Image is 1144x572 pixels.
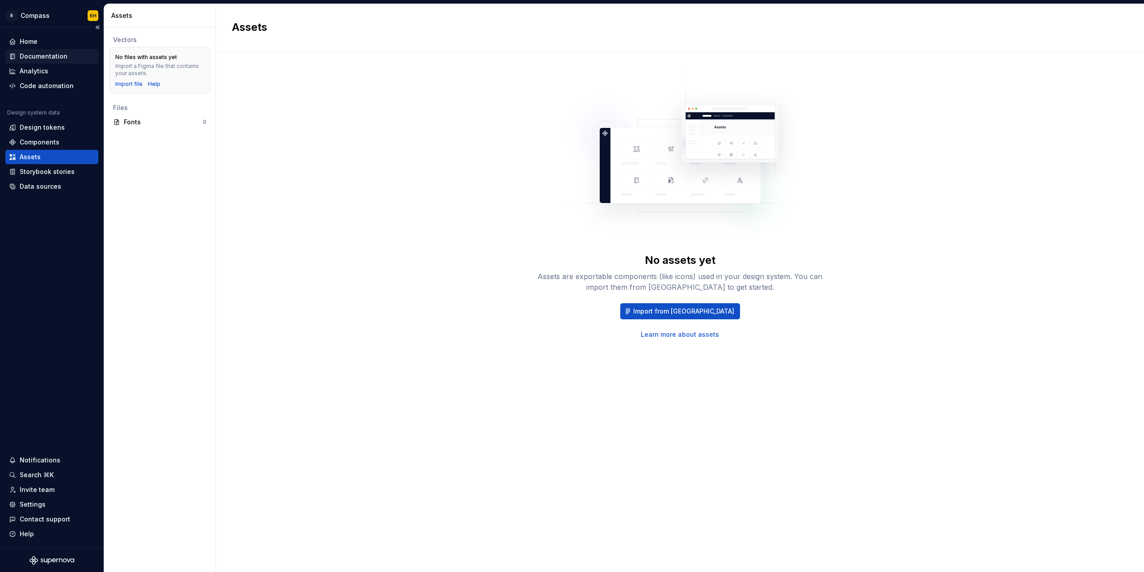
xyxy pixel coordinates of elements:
[5,34,98,49] a: Home
[20,485,55,494] div: Invite team
[5,120,98,135] a: Design tokens
[20,37,38,46] div: Home
[5,512,98,526] button: Contact support
[5,497,98,512] a: Settings
[115,81,143,88] button: Import file
[633,307,734,316] span: Import from [GEOGRAPHIC_DATA]
[20,153,41,161] div: Assets
[20,456,60,465] div: Notifications
[5,527,98,541] button: Help
[20,470,54,479] div: Search ⌘K
[109,115,210,129] a: Fonts0
[5,64,98,78] a: Analytics
[148,81,160,88] a: Help
[5,49,98,64] a: Documentation
[645,253,715,267] div: No assets yet
[20,182,61,191] div: Data sources
[113,35,206,44] div: Vectors
[5,135,98,149] a: Components
[115,54,177,61] div: No files with assets yet
[5,453,98,467] button: Notifications
[5,483,98,497] a: Invite team
[537,271,823,292] div: Assets are exportable components (like icons) used in your design system. You can import them fro...
[2,6,102,25] button: BCompassKH
[5,79,98,93] a: Code automation
[20,167,75,176] div: Storybook stories
[7,109,60,116] div: Design system data
[20,500,46,509] div: Settings
[20,52,67,61] div: Documentation
[21,11,50,20] div: Compass
[620,303,740,319] button: Import from [GEOGRAPHIC_DATA]
[29,556,74,565] svg: Supernova Logo
[20,81,74,90] div: Code automation
[115,63,204,77] div: Import a Figma file that contains your assets.
[20,123,65,132] div: Design tokens
[91,21,104,34] button: Collapse sidebar
[5,165,98,179] a: Storybook stories
[203,119,206,126] div: 0
[111,11,212,20] div: Assets
[124,118,203,127] div: Fonts
[5,150,98,164] a: Assets
[5,179,98,194] a: Data sources
[641,330,719,339] a: Learn more about assets
[20,515,70,524] div: Contact support
[232,20,1117,34] h2: Assets
[6,10,17,21] div: B
[90,12,97,19] div: KH
[20,530,34,538] div: Help
[20,138,59,147] div: Components
[113,103,206,112] div: Files
[20,67,48,76] div: Analytics
[5,468,98,482] button: Search ⌘K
